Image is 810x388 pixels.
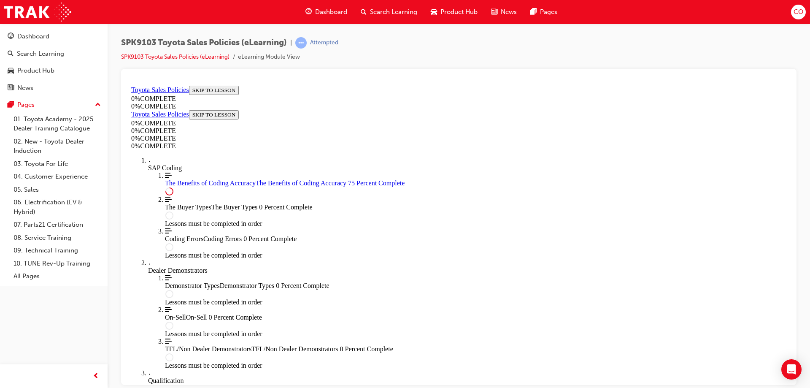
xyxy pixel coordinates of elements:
a: news-iconNews [484,3,524,21]
span: Demonstrator Types 0 Percent Complete [92,200,202,207]
span: Lessons must be completed in order [37,279,135,287]
a: 04. Customer Experience [10,170,104,183]
button: Pages [3,97,104,113]
span: The Benefits of Coding Accuracy [37,97,128,104]
a: SPK9103 Toyota Sales Policies (eLearning) [121,53,229,60]
span: Pages [540,7,557,17]
div: Toggle Dealer Demonstrators Section [20,177,659,192]
a: The Benefits of Coding Accuracy 75 Percent Complete [37,90,659,105]
span: Lessons must be completed in order [37,169,135,176]
div: Dealer Demonstrators [20,185,659,192]
li: eLearning Module View [238,52,300,62]
span: Lessons must be completed in order [37,248,135,255]
button: SKIP TO LESSON [61,3,111,13]
div: Search Learning [17,49,64,59]
a: car-iconProduct Hub [424,3,484,21]
a: 01. Toyota Academy - 2025 Dealer Training Catalogue [10,113,104,135]
span: On-Sell [37,231,58,239]
div: Course Section for SAP Coding , with 3 Lessons [20,90,659,177]
span: The The Buyer Types lesson is currently unavailable: Lessons must be completed in order [37,114,659,129]
span: The Buyer Types [37,121,84,128]
div: Toggle SAP Coding Section [20,74,659,90]
span: prev-icon [93,371,99,382]
div: Course Section for Qualification, with 1 Lessons [20,302,659,334]
span: TFL/Non Dealer Demonstrators 0 Percent Complete [124,263,265,270]
div: 0 % COMPLETE [3,13,659,20]
span: guage-icon [8,33,14,41]
span: Lessons must be completed in order [37,138,135,145]
span: The Demonstrator Types lesson is currently unavailable: Lessons must be completed in order [37,192,659,207]
span: Demonstrator Types [37,200,92,207]
span: CO [794,7,803,17]
a: All Pages [10,270,104,283]
span: Lessons must be completed in order [37,216,135,223]
span: news-icon [8,84,14,92]
span: The Benefits of Coding Accuracy 75 Percent Complete [128,97,277,104]
a: Toyota Sales Policies [3,4,61,11]
div: 0 % COMPLETE [3,52,659,60]
span: learningRecordVerb_ATTEMPT-icon [295,37,307,49]
span: The TFL/Non Dealer Demonstrators lesson is currently unavailable: Lessons must be completed in order [37,255,659,271]
span: Product Hub [440,7,478,17]
span: The Coding Errors lesson is currently unavailable: Lessons must be completed in order [37,145,659,160]
div: Pages [17,100,35,110]
div: 0 % COMPLETE [3,45,115,52]
span: search-icon [361,7,367,17]
span: News [501,7,517,17]
span: The Third Party Qualification lesson is currently unavailable: Lessons must be completed in order [37,302,659,317]
div: News [17,83,33,93]
a: Dashboard [3,29,104,44]
span: news-icon [491,7,497,17]
a: 05. Sales [10,183,104,196]
a: 07. Parts21 Certification [10,218,104,231]
span: car-icon [8,67,14,75]
a: 06. Electrification (EV & Hybrid) [10,196,104,218]
div: Product Hub [17,66,54,76]
span: car-icon [431,7,437,17]
button: DashboardSearch LearningProduct HubNews [3,27,104,97]
span: | [290,38,292,48]
div: 0 % COMPLETE [3,37,115,45]
span: Search Learning [370,7,417,17]
div: Course Section for Dealer Demonstrators, with 3 Lessons [20,192,659,287]
span: Coding Errors 0 Percent Complete [76,153,169,160]
span: guage-icon [305,7,312,17]
a: News [3,80,104,96]
img: Trak [4,3,71,22]
span: The On-Sell lesson is currently unavailable: Lessons must be completed in order [37,224,659,239]
section: Course Information [3,28,115,52]
section: Course Information [3,3,659,28]
a: 09. Technical Training [10,244,104,257]
a: pages-iconPages [524,3,564,21]
div: SAP Coding [20,82,659,90]
div: 0 % COMPLETE [3,60,659,68]
a: Toyota Sales Policies [3,28,61,35]
button: CO [791,5,806,19]
a: 03. Toyota For Life [10,157,104,171]
div: Open Intercom Messenger [781,359,802,380]
span: On-Sell 0 Percent Complete [58,231,134,239]
div: Dashboard [17,32,49,41]
span: TFL/Non Dealer Demonstrators [37,263,124,270]
span: pages-icon [530,7,537,17]
div: Attempted [310,39,338,47]
div: 0 % COMPLETE [3,20,659,28]
a: search-iconSearch Learning [354,3,424,21]
span: Coding Errors [37,153,76,160]
button: SKIP TO LESSON [61,28,111,37]
a: 08. Service Training [10,231,104,244]
div: Qualification [20,295,659,302]
span: SPK9103 Toyota Sales Policies (eLearning) [121,38,287,48]
span: up-icon [95,100,101,111]
span: Dashboard [315,7,347,17]
span: The Buyer Types 0 Percent Complete [84,121,185,128]
a: Search Learning [3,46,104,62]
div: Toggle Qualification Section [20,287,659,302]
a: Product Hub [3,63,104,79]
a: 10. TUNE Rev-Up Training [10,257,104,270]
span: pages-icon [8,101,14,109]
span: search-icon [8,50,13,58]
a: guage-iconDashboard [299,3,354,21]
